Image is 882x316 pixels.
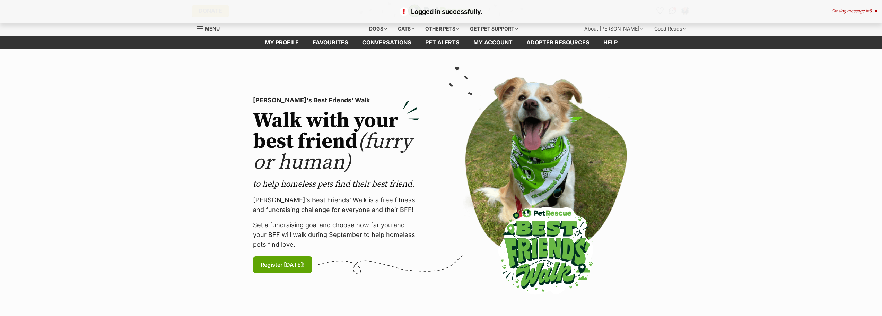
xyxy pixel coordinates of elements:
div: Get pet support [465,22,523,36]
span: Menu [205,26,220,32]
span: Register [DATE]! [261,261,305,269]
a: Register [DATE]! [253,256,312,273]
p: [PERSON_NAME]'s Best Friends' Walk [253,95,419,105]
p: Set a fundraising goal and choose how far you and your BFF will walk during September to help hom... [253,220,419,249]
div: Other pets [420,22,464,36]
p: [PERSON_NAME]’s Best Friends' Walk is a free fitness and fundraising challenge for everyone and t... [253,195,419,215]
a: My profile [258,36,306,49]
a: Pet alerts [418,36,466,49]
a: conversations [355,36,418,49]
a: My account [466,36,519,49]
a: Adopter resources [519,36,596,49]
div: Good Reads [649,22,691,36]
div: Cats [393,22,419,36]
div: About [PERSON_NAME] [579,22,648,36]
a: Favourites [306,36,355,49]
div: Dogs [364,22,392,36]
a: Menu [197,22,225,34]
a: Help [596,36,625,49]
span: (furry or human) [253,129,412,176]
h2: Walk with your best friend [253,111,419,173]
p: to help homeless pets find their best friend. [253,179,419,190]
